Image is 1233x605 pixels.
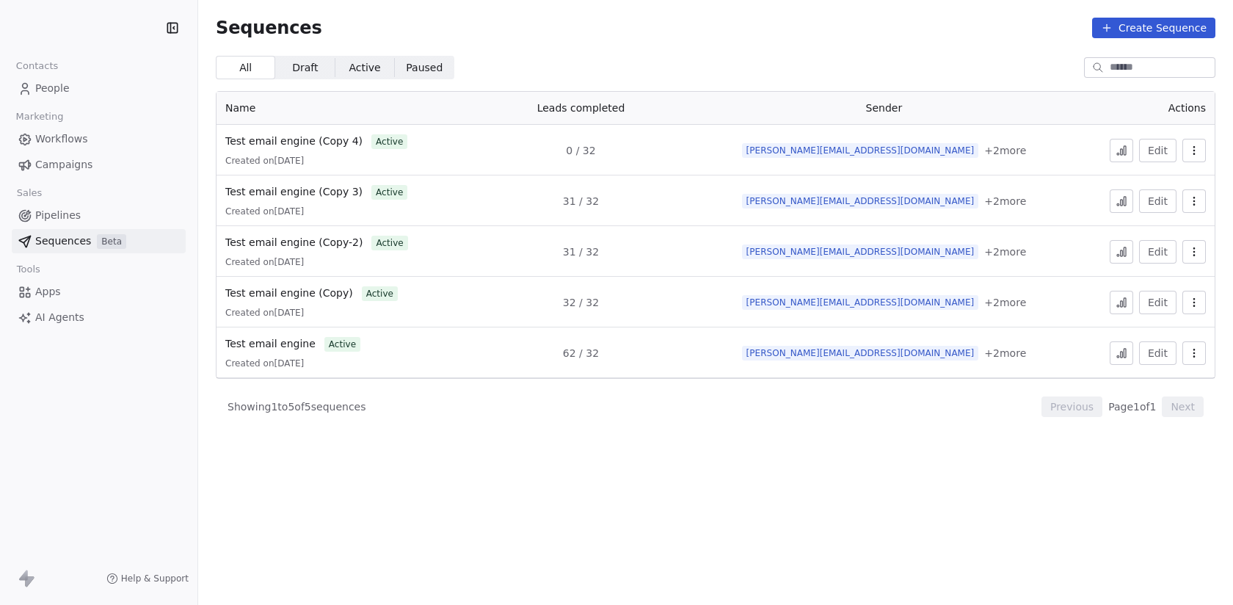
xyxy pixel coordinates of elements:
[984,244,1026,259] span: + 2 more
[228,399,366,414] span: Showing 1 to 5 of 5 sequences
[35,284,61,300] span: Apps
[349,60,380,76] span: Active
[1139,341,1176,365] button: Edit
[566,143,595,158] span: 0 / 32
[406,60,443,76] span: Paused
[225,286,353,301] a: Test email engine (Copy)
[225,206,304,217] span: Created on [DATE]
[984,194,1026,209] span: + 2 more
[563,194,599,209] span: 31 / 32
[866,102,903,114] span: Sender
[225,235,363,250] a: Test email engine (Copy-2)
[225,338,316,349] span: Test email engine
[12,280,186,304] a: Apps
[1162,396,1204,417] button: Next
[12,305,186,330] a: AI Agents
[1139,240,1176,264] button: Edit
[742,295,979,310] span: [PERSON_NAME][EMAIL_ADDRESS][DOMAIN_NAME]
[225,358,304,369] span: Created on [DATE]
[12,127,186,151] a: Workflows
[225,102,255,114] span: Name
[225,184,363,200] a: Test email engine (Copy 3)
[225,256,304,268] span: Created on [DATE]
[10,258,46,280] span: Tools
[537,102,625,114] span: Leads completed
[225,186,363,198] span: Test email engine (Copy 3)
[216,18,322,38] span: Sequences
[742,194,979,209] span: [PERSON_NAME][EMAIL_ADDRESS][DOMAIN_NAME]
[10,55,65,77] span: Contacts
[563,295,599,310] span: 32 / 32
[371,134,407,149] span: active
[225,134,363,149] a: Test email engine (Copy 4)
[1168,102,1206,114] span: Actions
[12,76,186,101] a: People
[35,157,92,173] span: Campaigns
[292,60,318,76] span: Draft
[371,236,407,250] span: active
[742,346,979,361] span: [PERSON_NAME][EMAIL_ADDRESS][DOMAIN_NAME]
[984,143,1026,158] span: + 2 more
[106,573,189,584] a: Help & Support
[35,81,70,96] span: People
[97,234,126,249] span: Beta
[742,244,979,259] span: [PERSON_NAME][EMAIL_ADDRESS][DOMAIN_NAME]
[225,155,304,167] span: Created on [DATE]
[362,286,398,301] span: active
[1041,396,1102,417] button: Previous
[35,208,81,223] span: Pipelines
[563,346,599,361] span: 62 / 32
[10,106,70,128] span: Marketing
[225,336,316,352] a: Test email engine
[12,153,186,177] a: Campaigns
[984,295,1026,310] span: + 2 more
[371,185,407,200] span: active
[1108,399,1156,414] span: Page 1 of 1
[225,287,353,299] span: Test email engine (Copy)
[742,143,979,158] span: [PERSON_NAME][EMAIL_ADDRESS][DOMAIN_NAME]
[225,307,304,319] span: Created on [DATE]
[35,131,88,147] span: Workflows
[10,182,48,204] span: Sales
[35,233,91,249] span: Sequences
[984,346,1026,361] span: + 2 more
[1139,139,1176,162] button: Edit
[12,203,186,228] a: Pipelines
[1139,189,1176,213] button: Edit
[12,229,186,253] a: SequencesBeta
[324,337,360,352] span: active
[1139,291,1176,314] button: Edit
[225,236,363,248] span: Test email engine (Copy-2)
[563,244,599,259] span: 31 / 32
[225,135,363,147] span: Test email engine (Copy 4)
[1092,18,1215,38] button: Create Sequence
[121,573,189,584] span: Help & Support
[35,310,84,325] span: AI Agents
